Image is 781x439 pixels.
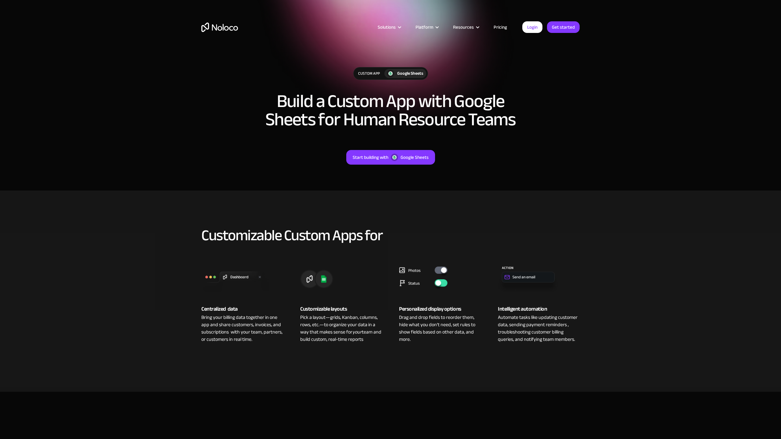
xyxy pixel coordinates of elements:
[498,305,580,314] div: Intelligent automation
[445,23,486,31] div: Resources
[498,314,580,343] div: Automate tasks like updating customer data, sending payment reminders , troubleshooting customer ...
[253,92,528,129] h1: Build a Custom App with Google Sheets for Human Resource Teams
[201,227,580,244] h2: Customizable Custom Apps for
[201,314,283,343] div: Bring your billing data together in one app and share customers, invoices, and subscriptions with...
[453,23,474,31] div: Resources
[408,23,445,31] div: Platform
[547,21,580,33] a: Get started
[201,305,283,314] div: Centralized data
[300,314,382,343] div: Pick a layout—grids, Kanban, columns, rows, etc.—to organize your data in a way that makes sense ...
[346,150,435,165] a: Start building withGoogle Sheets
[486,23,515,31] a: Pricing
[201,23,238,32] a: home
[378,23,396,31] div: Solutions
[354,67,384,80] div: Custom App
[522,21,542,33] a: Login
[300,305,382,314] div: Customizable layouts
[401,153,429,161] div: Google Sheets
[416,23,433,31] div: Platform
[352,327,362,337] em: your
[370,23,408,31] div: Solutions
[397,70,423,77] div: Google Sheets
[399,314,481,343] div: Drag and drop fields to reorder them, hide what you don’t need, set rules to show fields based on...
[399,305,481,314] div: Personalized display options
[353,153,388,161] div: Start building with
